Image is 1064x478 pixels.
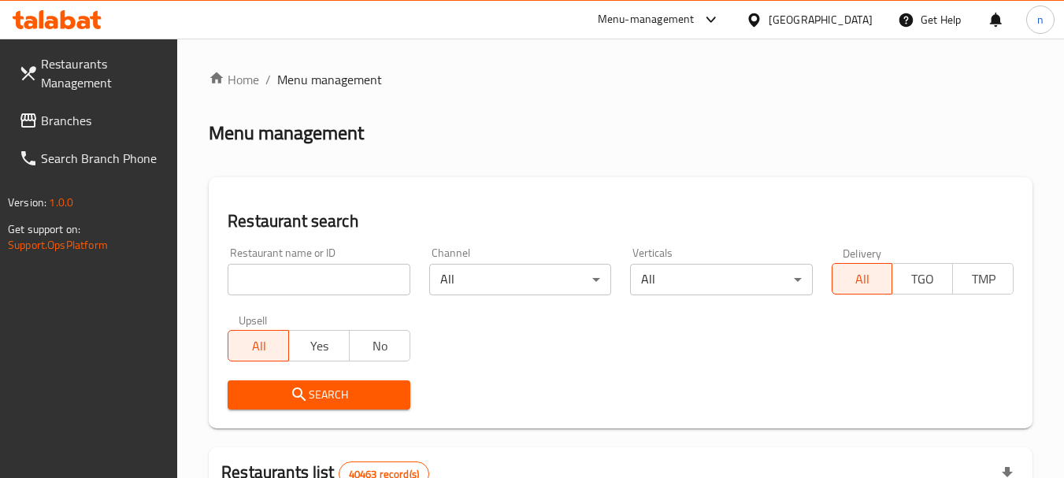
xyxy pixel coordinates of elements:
span: Version: [8,192,46,213]
span: All [235,335,283,358]
a: Branches [6,102,178,139]
a: Home [209,70,259,89]
button: TGO [892,263,953,295]
span: n [1037,11,1044,28]
span: Yes [295,335,343,358]
button: No [349,330,410,361]
div: [GEOGRAPHIC_DATA] [769,11,873,28]
a: Support.OpsPlatform [8,235,108,255]
label: Delivery [843,247,882,258]
button: Search [228,380,410,409]
nav: breadcrumb [209,70,1032,89]
span: Get support on: [8,219,80,239]
li: / [265,70,271,89]
div: Menu-management [598,10,695,29]
a: Search Branch Phone [6,139,178,177]
div: All [630,264,812,295]
button: All [832,263,893,295]
span: TMP [959,268,1007,291]
span: TGO [899,268,947,291]
span: 1.0.0 [49,192,73,213]
a: Restaurants Management [6,45,178,102]
span: Menu management [277,70,382,89]
span: Restaurants Management [41,54,165,92]
button: All [228,330,289,361]
input: Search for restaurant name or ID.. [228,264,410,295]
span: Branches [41,111,165,130]
button: Yes [288,330,350,361]
span: No [356,335,404,358]
span: Search Branch Phone [41,149,165,168]
span: Search [240,385,397,405]
h2: Menu management [209,120,364,146]
div: All [429,264,611,295]
h2: Restaurant search [228,209,1014,233]
span: All [839,268,887,291]
button: TMP [952,263,1014,295]
label: Upsell [239,314,268,325]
